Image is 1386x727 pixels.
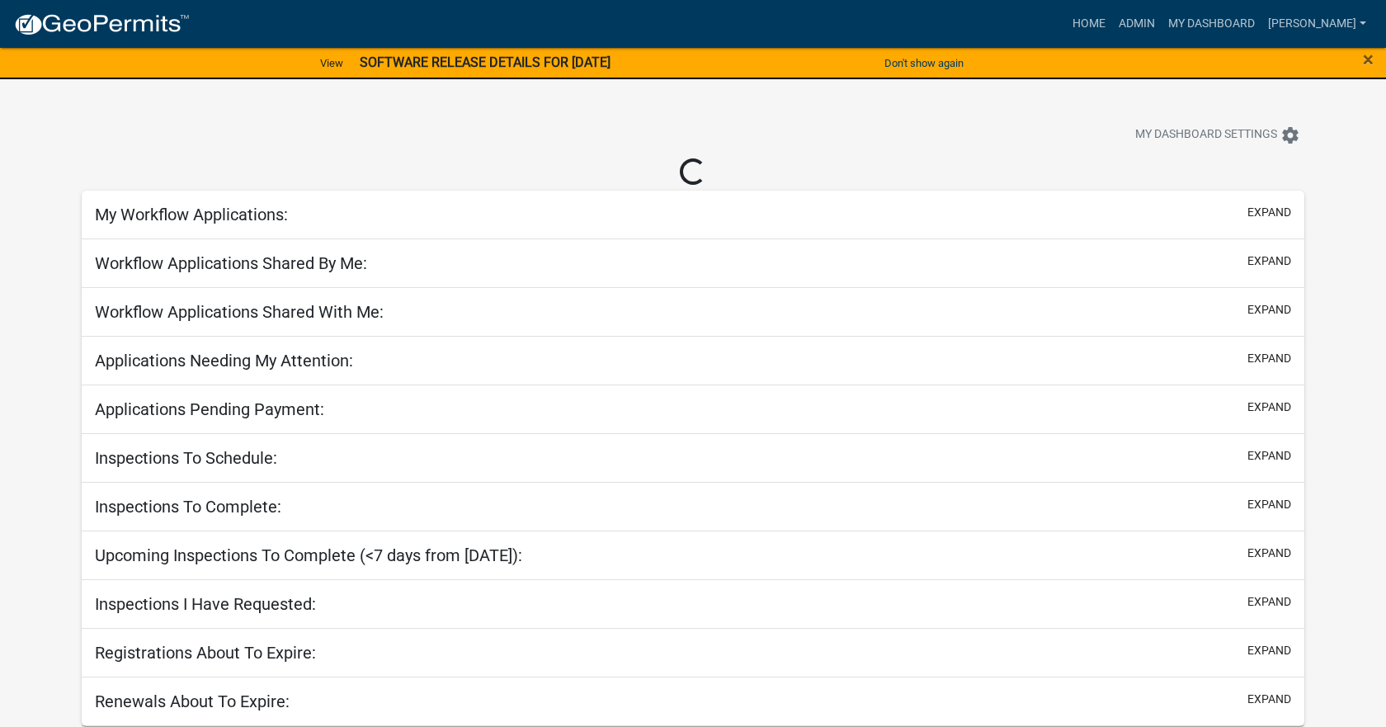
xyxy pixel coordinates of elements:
[95,497,281,517] h5: Inspections To Complete:
[95,399,324,419] h5: Applications Pending Payment:
[1247,350,1291,367] button: expand
[1247,593,1291,611] button: expand
[95,692,290,711] h5: Renewals About To Expire:
[1247,642,1291,659] button: expand
[1247,447,1291,465] button: expand
[95,545,522,565] h5: Upcoming Inspections To Complete (<7 days from [DATE]):
[1162,8,1261,40] a: My Dashboard
[95,205,288,224] h5: My Workflow Applications:
[1247,301,1291,319] button: expand
[313,50,350,77] a: View
[1261,8,1373,40] a: [PERSON_NAME]
[1112,8,1162,40] a: Admin
[878,50,970,77] button: Don't show again
[95,351,353,371] h5: Applications Needing My Attention:
[1135,125,1277,145] span: My Dashboard Settings
[95,253,367,273] h5: Workflow Applications Shared By Me:
[95,594,316,614] h5: Inspections I Have Requested:
[1247,691,1291,708] button: expand
[1363,50,1374,69] button: Close
[1247,204,1291,221] button: expand
[1280,125,1300,145] i: settings
[1247,545,1291,562] button: expand
[95,643,316,663] h5: Registrations About To Expire:
[95,448,277,468] h5: Inspections To Schedule:
[95,302,384,322] h5: Workflow Applications Shared With Me:
[1363,48,1374,71] span: ×
[360,54,610,70] strong: SOFTWARE RELEASE DETAILS FOR [DATE]
[1122,119,1313,151] button: My Dashboard Settingssettings
[1247,399,1291,416] button: expand
[1066,8,1112,40] a: Home
[1247,496,1291,513] button: expand
[1247,253,1291,270] button: expand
